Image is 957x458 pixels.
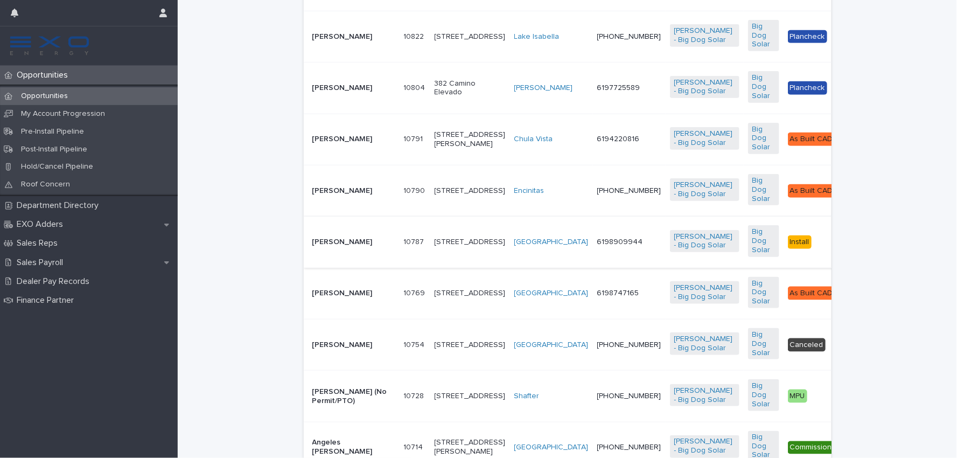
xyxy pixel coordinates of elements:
[404,235,427,247] p: 10787
[312,289,395,298] p: [PERSON_NAME]
[597,84,640,92] a: 6197725589
[514,32,560,41] a: Lake Isabella
[12,180,79,189] p: Roof Concern
[674,129,735,148] a: [PERSON_NAME] - Big Dog Solar
[752,73,775,100] a: Big Dog Solar
[752,279,775,306] a: Big Dog Solar
[597,135,640,143] a: 6194220816
[674,78,735,96] a: [PERSON_NAME] - Big Dog Solar
[312,32,395,41] p: [PERSON_NAME]
[788,81,827,95] div: Plancheck
[514,341,589,350] a: [GEOGRAPHIC_DATA]
[435,392,506,401] p: [STREET_ADDRESS]
[597,444,661,452] a: [PHONE_NUMBER]
[9,35,90,57] img: FKS5r6ZBThi8E5hshIGi
[12,276,98,287] p: Dealer Pay Records
[435,32,506,41] p: [STREET_ADDRESS]
[597,33,661,40] a: [PHONE_NUMBER]
[404,30,427,41] p: 10822
[514,289,589,298] a: [GEOGRAPHIC_DATA]
[12,219,72,230] p: EXO Adders
[435,341,506,350] p: [STREET_ADDRESS]
[597,289,639,297] a: 6198747165
[597,341,661,349] a: [PHONE_NUMBER]
[435,439,506,457] p: [STREET_ADDRESS][PERSON_NAME]
[12,295,82,306] p: Finance Partner
[788,30,827,44] div: Plancheck
[597,238,643,246] a: 6198909944
[435,238,506,247] p: [STREET_ADDRESS]
[312,387,395,406] p: [PERSON_NAME] (No Permit/PTO)
[12,162,102,171] p: Hold/Cancel Pipeline
[435,186,506,196] p: [STREET_ADDRESS]
[312,238,395,247] p: [PERSON_NAME]
[312,439,395,457] p: Angeles [PERSON_NAME]
[404,184,428,196] p: 10790
[404,81,428,93] p: 10804
[674,335,735,353] a: [PERSON_NAME] - Big Dog Solar
[752,227,775,254] a: Big Dog Solar
[404,133,425,144] p: 10791
[12,70,76,80] p: Opportunities
[674,181,735,199] a: [PERSON_NAME] - Big Dog Solar
[752,125,775,152] a: Big Dog Solar
[752,176,775,203] a: Big Dog Solar
[12,92,76,101] p: Opportunities
[788,441,843,455] div: Commissioned
[312,341,395,350] p: [PERSON_NAME]
[404,390,427,401] p: 10728
[674,438,735,456] a: [PERSON_NAME] - Big Dog Solar
[514,135,553,144] a: Chula Vista
[404,338,427,350] p: 10754
[514,186,544,196] a: Encinitas
[12,145,96,154] p: Post-Install Pipeline
[788,184,835,198] div: As Built CAD
[788,390,807,403] div: MPU
[435,79,506,98] p: 382 Camino Elevado
[674,232,735,251] a: [PERSON_NAME] - Big Dog Solar
[788,133,835,146] div: As Built CAD
[435,289,506,298] p: [STREET_ADDRESS]
[12,109,114,119] p: My Account Progression
[435,130,506,149] p: [STREET_ADDRESS][PERSON_NAME]
[404,287,428,298] p: 10769
[514,84,573,93] a: [PERSON_NAME]
[674,386,735,405] a: [PERSON_NAME] - Big Dog Solar
[312,84,395,93] p: [PERSON_NAME]
[12,127,93,136] p: Pre-Install Pipeline
[788,287,835,300] div: As Built CAD
[12,258,72,268] p: Sales Payroll
[674,26,735,45] a: [PERSON_NAME] - Big Dog Solar
[597,187,661,195] a: [PHONE_NUMBER]
[788,338,826,352] div: Canceled
[752,22,775,49] a: Big Dog Solar
[312,186,395,196] p: [PERSON_NAME]
[597,392,661,400] a: [PHONE_NUMBER]
[514,443,589,453] a: [GEOGRAPHIC_DATA]
[404,441,425,453] p: 10714
[312,135,395,144] p: [PERSON_NAME]
[12,200,107,211] p: Department Directory
[788,235,812,249] div: Install
[752,330,775,357] a: Big Dog Solar
[752,381,775,408] a: Big Dog Solar
[514,392,540,401] a: Shafter
[674,283,735,302] a: [PERSON_NAME] - Big Dog Solar
[514,238,589,247] a: [GEOGRAPHIC_DATA]
[12,238,66,248] p: Sales Reps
